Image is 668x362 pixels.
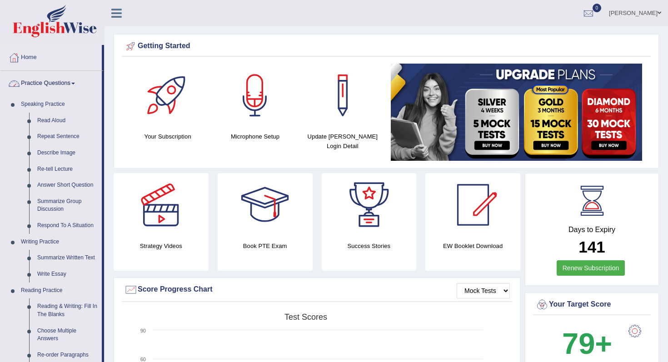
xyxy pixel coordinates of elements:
a: Reading Practice [17,283,102,299]
a: Answer Short Question [33,177,102,193]
h4: EW Booklet Download [425,241,520,251]
text: 60 [140,357,146,362]
a: Summarize Group Discussion [33,193,102,218]
h4: Days to Expiry [535,226,648,234]
a: Reading & Writing: Fill In The Blanks [33,298,102,322]
a: Describe Image [33,145,102,161]
h4: Success Stories [322,241,417,251]
a: Summarize Written Text [33,250,102,266]
a: Speaking Practice [17,96,102,113]
h4: Your Subscription [129,132,207,141]
h4: Book PTE Exam [218,241,313,251]
a: Write Essay [33,266,102,283]
a: Respond To A Situation [33,218,102,234]
div: Getting Started [124,40,648,53]
a: Home [0,45,102,68]
text: 90 [140,328,146,333]
img: small5.jpg [391,64,642,161]
a: Practice Questions [0,71,102,94]
h4: Microphone Setup [216,132,294,141]
div: Score Progress Chart [124,283,510,297]
h4: Strategy Videos [114,241,209,251]
a: Repeat Sentence [33,129,102,145]
span: 0 [593,4,602,12]
a: Renew Subscription [557,260,625,276]
a: Re-tell Lecture [33,161,102,178]
a: Choose Multiple Answers [33,323,102,347]
div: Your Target Score [535,298,648,312]
tspan: Test scores [284,312,327,322]
b: 79+ [562,327,612,360]
a: Writing Practice [17,234,102,250]
h4: Update [PERSON_NAME] Login Detail [304,132,382,151]
a: Read Aloud [33,113,102,129]
b: 141 [578,238,605,256]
